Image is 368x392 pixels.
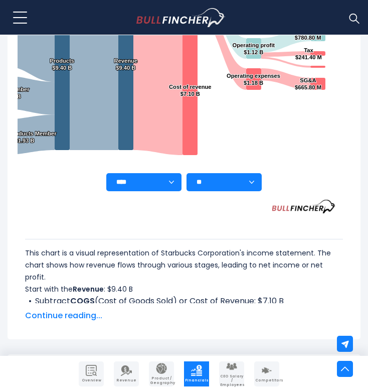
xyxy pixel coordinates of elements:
span: Financials [185,378,208,382]
text: Tax $241.40 M [295,47,322,60]
text: SG&A $665.80 M [295,77,321,90]
a: Company Revenue [114,361,139,386]
div: This chart is a visual representation of Starbucks Corporation's income statement. The chart show... [25,247,343,303]
a: Company Product/Geography [149,361,174,386]
text: Operating expenses $1.18 B [227,73,280,86]
text: Revenue $9.40 B [114,58,137,71]
span: Continue reading... [25,310,343,322]
text: Cost of revenue $7.10 B [169,84,212,97]
text: Products $9.40 B [50,58,75,71]
li: Subtract (Cost of Goods Sold) or Cost of Revenue: $7.10 B [25,295,343,307]
span: Product / Geography [150,376,173,385]
a: Company Overview [79,361,104,386]
a: Company Competitors [254,361,279,386]
b: Revenue [73,284,104,294]
span: CEO Salary / Employees [220,374,243,387]
img: Bullfincher logo [136,8,226,27]
text: Operating profit $1.12 B [233,42,275,55]
span: Competitors [255,378,278,382]
span: Revenue [115,378,138,382]
a: Go to homepage [136,8,244,27]
span: Overview [80,378,103,382]
a: Company Financials [184,361,209,386]
a: Company Employees [219,361,244,386]
b: COGS [70,295,95,307]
